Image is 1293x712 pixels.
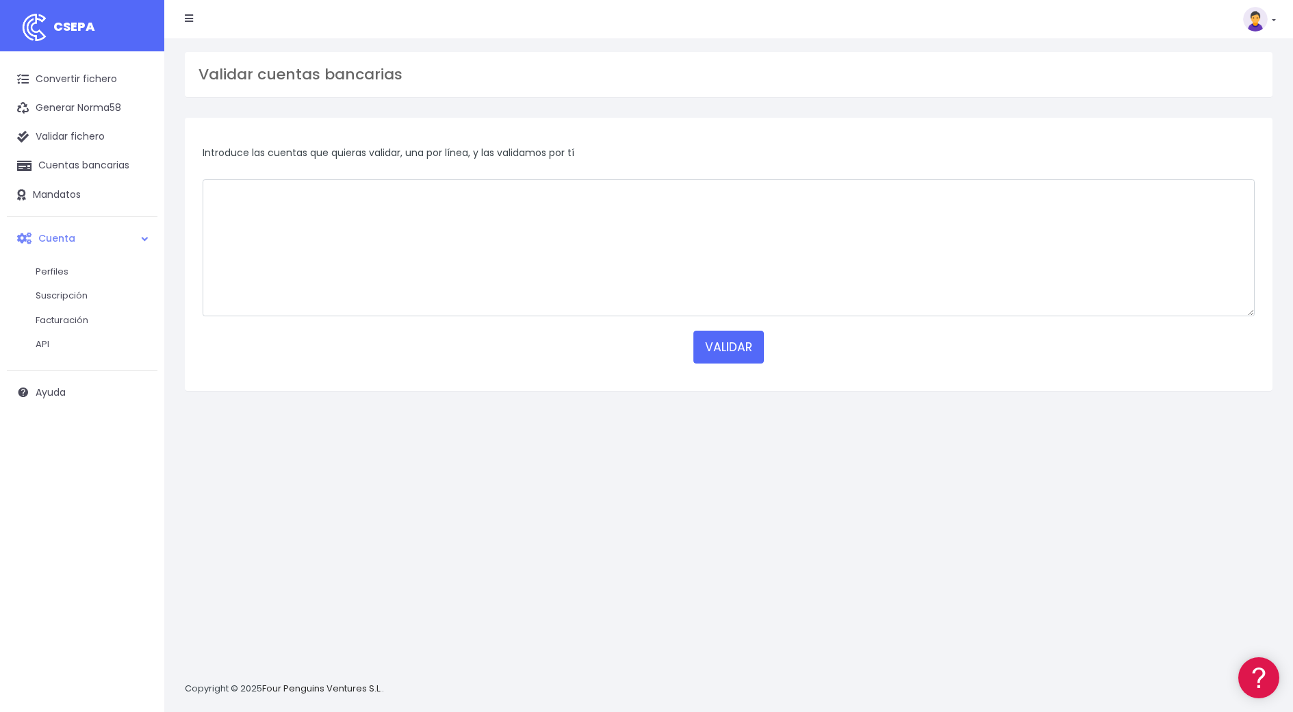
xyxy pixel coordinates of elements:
a: API [22,332,157,357]
p: Copyright © 2025 . [185,682,384,696]
span: Cuenta [38,231,75,244]
a: Suscripción [22,283,157,308]
span: CSEPA [53,18,95,35]
img: logo [17,10,51,44]
a: Four Penguins Ventures S.L. [262,682,382,695]
a: Convertir fichero [7,65,157,94]
a: Cuentas bancarias [7,151,157,180]
img: profile [1243,7,1268,31]
a: Facturación [22,308,157,333]
span: Ayuda [36,385,66,399]
a: Mandatos [7,181,157,209]
a: Generar Norma58 [7,94,157,123]
a: Cuenta [7,224,157,253]
a: Ayuda [7,378,157,407]
a: Validar fichero [7,123,157,151]
a: Perfiles [22,259,157,284]
h3: Validar cuentas bancarias [199,66,1259,84]
button: VALIDAR [693,331,764,364]
span: Introduce las cuentas que quieras validar, una por línea, y las validamos por tí [203,146,574,160]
